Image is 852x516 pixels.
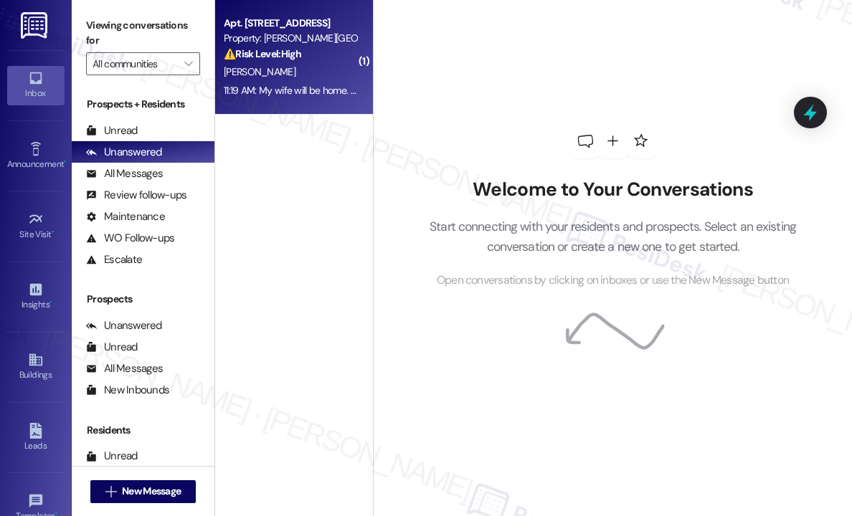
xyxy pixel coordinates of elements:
[72,423,214,438] div: Residents
[122,484,181,499] span: New Message
[90,480,197,503] button: New Message
[86,166,163,181] div: All Messages
[86,252,142,267] div: Escalate
[86,209,165,224] div: Maintenance
[86,449,138,464] div: Unread
[72,97,214,112] div: Prospects + Residents
[86,340,138,355] div: Unread
[224,31,356,46] div: Property: [PERSON_NAME][GEOGRAPHIC_DATA] Apartments
[224,47,301,60] strong: ⚠️ Risk Level: High
[64,157,66,167] span: •
[21,12,50,39] img: ResiDesk Logo
[408,216,818,257] p: Start connecting with your residents and prospects. Select an existing conversation or create a n...
[86,231,174,246] div: WO Follow-ups
[224,16,356,31] div: Apt. [STREET_ADDRESS]
[86,318,162,333] div: Unanswered
[86,123,138,138] div: Unread
[7,207,65,246] a: Site Visit •
[86,14,200,52] label: Viewing conversations for
[7,419,65,457] a: Leads
[86,188,186,203] div: Review follow-ups
[86,361,163,376] div: All Messages
[72,292,214,307] div: Prospects
[49,297,52,307] span: •
[224,65,295,78] span: [PERSON_NAME]
[52,227,54,237] span: •
[86,383,169,398] div: New Inbounds
[86,145,162,160] div: Unanswered
[93,52,177,75] input: All communities
[184,58,192,70] i: 
[7,348,65,386] a: Buildings
[224,84,679,97] div: 11:19 AM: My wife will be home. We have a cat that will be locked up before the maintenance teams...
[7,277,65,316] a: Insights •
[437,272,789,290] span: Open conversations by clicking on inboxes or use the New Message button
[105,486,116,497] i: 
[7,66,65,105] a: Inbox
[408,178,818,201] h2: Welcome to Your Conversations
